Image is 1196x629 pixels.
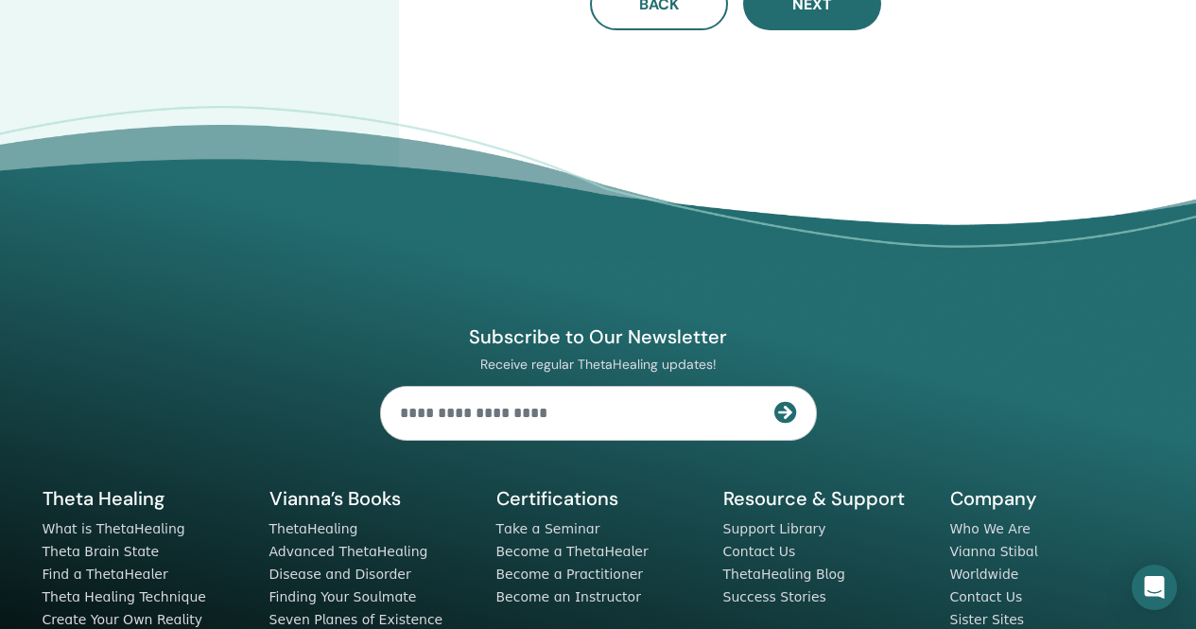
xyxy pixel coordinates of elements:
a: ThetaHealing [269,521,358,536]
h5: Vianna’s Books [269,486,474,511]
a: Who We Are [950,521,1031,536]
a: Support Library [723,521,826,536]
a: Theta Brain State [43,544,160,559]
a: Become an Instructor [496,589,641,604]
h5: Certifications [496,486,701,511]
a: Contact Us [723,544,796,559]
a: What is ThetaHealing [43,521,185,536]
h5: Theta Healing [43,486,247,511]
a: Theta Healing Technique [43,589,206,604]
a: Sister Sites [950,612,1025,627]
a: ThetaHealing Blog [723,567,845,582]
a: Success Stories [723,589,826,604]
h4: Subscribe to Our Newsletter [380,324,817,349]
a: Take a Seminar [496,521,600,536]
a: Finding Your Soulmate [269,589,417,604]
a: Disease and Disorder [269,567,411,582]
div: Open Intercom Messenger [1132,565,1177,610]
a: Find a ThetaHealer [43,567,168,582]
p: Receive regular ThetaHealing updates! [380,356,817,373]
a: Become a Practitioner [496,567,644,582]
a: Advanced ThetaHealing [269,544,428,559]
h5: Resource & Support [723,486,927,511]
a: Vianna Stibal [950,544,1038,559]
a: Seven Planes of Existence [269,612,443,627]
a: Become a ThetaHealer [496,544,649,559]
a: Worldwide [950,567,1019,582]
a: Contact Us [950,589,1023,604]
h5: Company [950,486,1154,511]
